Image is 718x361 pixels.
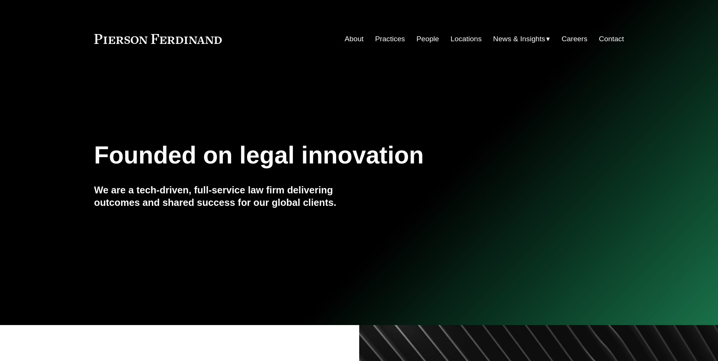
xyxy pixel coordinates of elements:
a: Practices [375,32,405,46]
span: News & Insights [493,33,545,46]
a: folder dropdown [493,32,550,46]
a: People [416,32,439,46]
h1: Founded on legal innovation [94,142,536,169]
a: Careers [562,32,587,46]
h4: We are a tech-driven, full-service law firm delivering outcomes and shared success for our global... [94,184,359,209]
a: Contact [599,32,624,46]
a: Locations [450,32,481,46]
a: About [345,32,364,46]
